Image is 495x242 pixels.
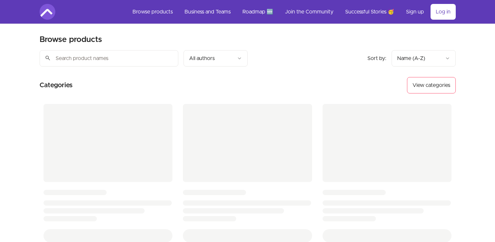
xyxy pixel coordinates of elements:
[40,50,178,67] input: Search product names
[392,50,456,67] button: Product sort options
[367,56,386,61] span: Sort by:
[280,4,339,20] a: Join the Community
[184,50,248,67] button: Filter by author
[179,4,236,20] a: Business and Teams
[431,4,456,20] a: Log in
[40,34,102,45] h2: Browse products
[40,77,73,93] h2: Categories
[340,4,399,20] a: Successful Stories 🥳
[127,4,456,20] nav: Main
[127,4,178,20] a: Browse products
[40,4,55,20] img: Amigoscode logo
[237,4,278,20] a: Roadmap 🆕
[45,53,51,63] span: search
[401,4,429,20] a: Sign up
[407,77,456,93] button: View categories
